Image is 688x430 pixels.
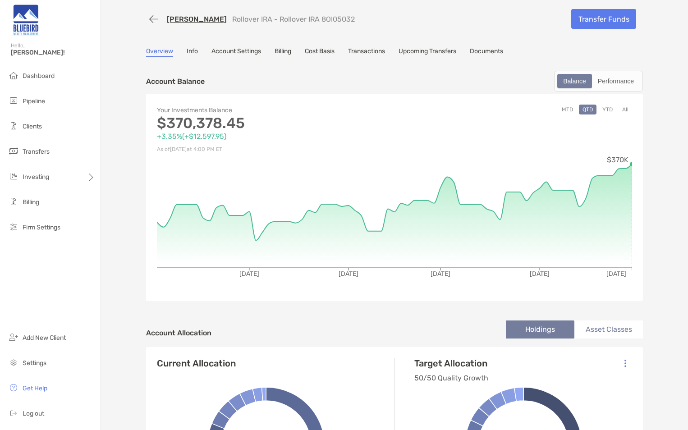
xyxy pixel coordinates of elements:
[607,156,628,164] tspan: $370K
[187,47,198,57] a: Info
[8,407,19,418] img: logout icon
[157,144,394,155] p: As of [DATE] at 4:00 PM ET
[23,148,50,156] span: Transfers
[23,224,60,231] span: Firm Settings
[624,359,626,367] img: Icon List Menu
[23,410,44,417] span: Log out
[571,9,636,29] a: Transfer Funds
[574,320,643,339] li: Asset Classes
[431,270,450,278] tspan: [DATE]
[8,120,19,131] img: clients icon
[599,105,616,114] button: YTD
[239,270,259,278] tspan: [DATE]
[8,382,19,393] img: get-help icon
[8,221,19,232] img: firm-settings icon
[558,105,577,114] button: MTD
[8,196,19,207] img: billing icon
[506,320,574,339] li: Holdings
[23,334,66,342] span: Add New Client
[530,270,550,278] tspan: [DATE]
[8,357,19,368] img: settings icon
[399,47,456,57] a: Upcoming Transfers
[8,70,19,81] img: dashboard icon
[579,105,596,114] button: QTD
[23,198,39,206] span: Billing
[348,47,385,57] a: Transactions
[11,4,41,36] img: Zoe Logo
[470,47,503,57] a: Documents
[23,97,45,105] span: Pipeline
[8,146,19,156] img: transfers icon
[157,118,394,129] p: $370,378.45
[593,75,639,87] div: Performance
[11,49,95,56] span: [PERSON_NAME]!
[157,131,394,142] p: +3.35% ( +$12,597.95 )
[23,123,42,130] span: Clients
[146,76,205,87] p: Account Balance
[275,47,291,57] a: Billing
[305,47,335,57] a: Cost Basis
[414,372,488,384] p: 50/50 Quality Growth
[619,105,632,114] button: All
[8,332,19,343] img: add_new_client icon
[157,358,236,369] h4: Current Allocation
[23,173,49,181] span: Investing
[23,72,55,80] span: Dashboard
[146,329,211,337] h4: Account Allocation
[339,270,358,278] tspan: [DATE]
[8,171,19,182] img: investing icon
[232,15,355,23] p: Rollover IRA - Rollover IRA 8OI05032
[146,47,173,57] a: Overview
[414,358,488,369] h4: Target Allocation
[8,95,19,106] img: pipeline icon
[23,384,47,392] span: Get Help
[23,359,46,367] span: Settings
[554,71,643,91] div: segmented control
[157,105,394,116] p: Your Investments Balance
[558,75,591,87] div: Balance
[606,270,626,278] tspan: [DATE]
[211,47,261,57] a: Account Settings
[167,15,227,23] a: [PERSON_NAME]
